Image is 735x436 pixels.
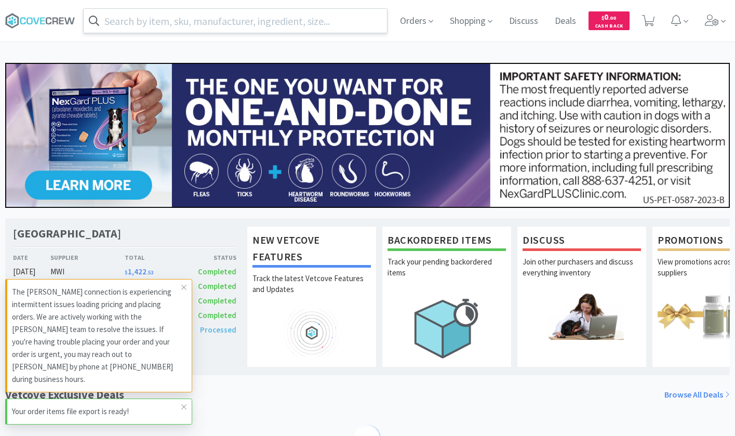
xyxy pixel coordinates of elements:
[608,15,616,21] span: . 00
[198,281,236,291] span: Completed
[387,256,506,293] p: Track your pending backordered items
[12,405,181,418] p: Your order items file export is ready!
[664,388,730,402] a: Browse All Deals
[200,325,236,335] span: Processed
[198,267,236,276] span: Completed
[247,226,377,367] a: New Vetcove FeaturesTrack the latest Vetcove Features and Updates
[382,226,512,367] a: Backordered ItemsTrack your pending backordered items
[50,253,125,262] div: Supplier
[523,256,641,293] p: Join other purchasers and discuss everything inventory
[505,17,542,26] a: Discuss
[125,269,128,276] span: $
[13,266,236,278] a: [DATE]MWI$1,422.53Completed
[146,269,153,276] span: . 53
[13,253,50,262] div: Date
[252,309,371,356] img: hero_feature_roadmap.png
[523,232,641,251] h1: Discuss
[589,7,630,35] a: $0.00Cash Back
[551,17,580,26] a: Deals
[595,23,623,30] span: Cash Back
[523,293,641,340] img: hero_discuss.png
[602,15,604,21] span: $
[198,310,236,320] span: Completed
[13,226,121,241] h1: [GEOGRAPHIC_DATA]
[5,63,730,208] img: 24562ba5414042f391a945fa418716b7_350.jpg
[252,232,371,268] h1: New Vetcove Features
[387,232,506,251] h1: Backordered Items
[125,267,153,276] span: 1,422
[13,266,50,278] div: [DATE]
[125,253,181,262] div: Total
[387,293,506,364] img: hero_backorders.png
[12,286,181,386] p: The [PERSON_NAME] connection is experiencing intermittent issues loading pricing and placing orde...
[517,226,647,367] a: DiscussJoin other purchasers and discuss everything inventory
[50,266,125,278] div: MWI
[198,296,236,306] span: Completed
[252,273,371,309] p: Track the latest Vetcove Features and Updates
[180,253,236,262] div: Status
[84,9,387,33] input: Search by item, sku, manufacturer, ingredient, size...
[602,12,616,22] span: 0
